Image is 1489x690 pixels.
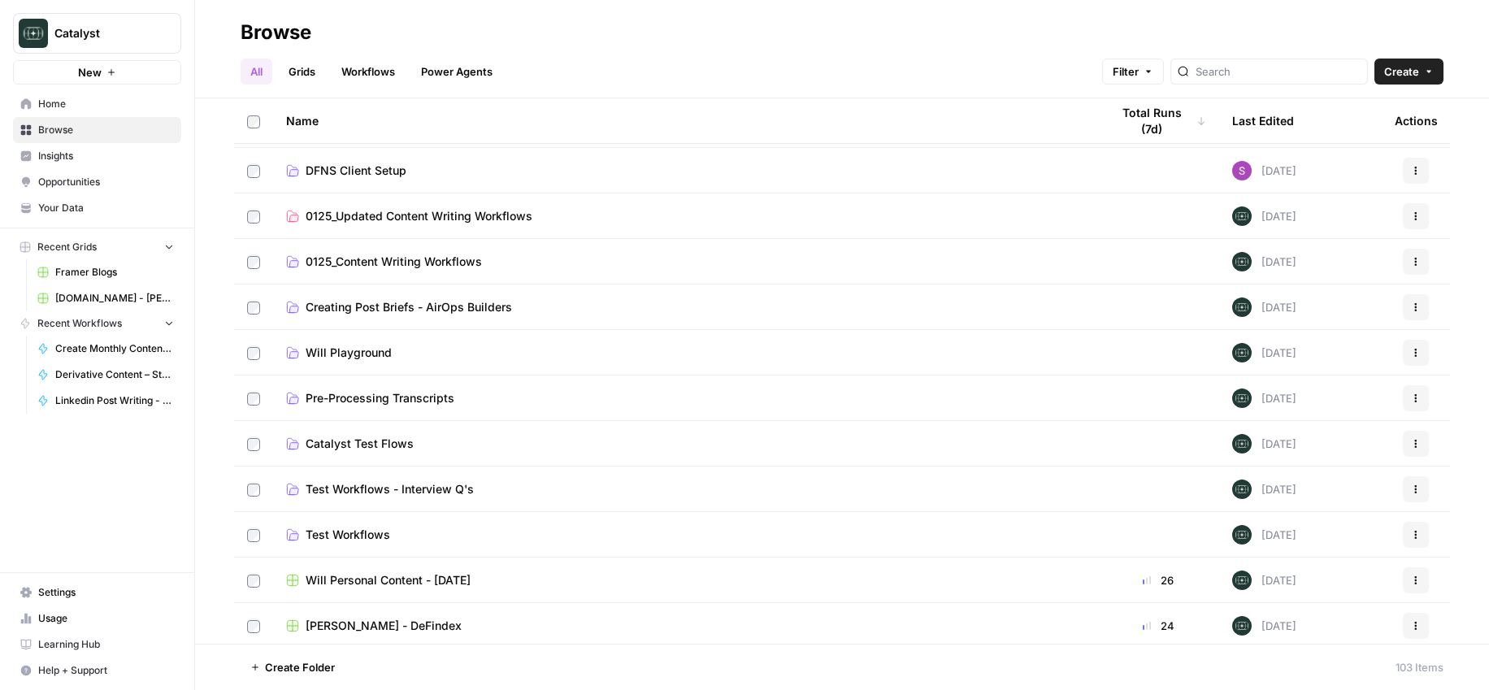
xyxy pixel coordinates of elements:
[286,618,1084,634] a: [PERSON_NAME] - DeFindex
[13,605,181,631] a: Usage
[30,362,181,388] a: Derivative Content – Stabledash
[1232,525,1252,545] img: lkqc6w5wqsmhugm7jkiokl0d6w4g
[1232,343,1252,362] img: lkqc6w5wqsmhugm7jkiokl0d6w4g
[1396,659,1443,675] div: 103 Items
[306,436,414,452] span: Catalyst Test Flows
[306,572,471,588] span: Will Personal Content - [DATE]
[30,336,181,362] a: Create Monthly Content Strategy
[38,663,174,678] span: Help + Support
[37,240,97,254] span: Recent Grids
[306,345,392,361] span: Will Playground
[279,59,325,85] a: Grids
[38,175,174,189] span: Opportunities
[306,299,512,315] span: Creating Post Briefs - AirOps Builders
[241,20,311,46] div: Browse
[306,208,532,224] span: 0125_Updated Content Writing Workflows
[55,265,174,280] span: Framer Blogs
[1232,434,1296,453] div: [DATE]
[1395,98,1438,143] div: Actions
[1232,525,1296,545] div: [DATE]
[286,208,1084,224] a: 0125_Updated Content Writing Workflows
[1232,297,1252,317] img: lkqc6w5wqsmhugm7jkiokl0d6w4g
[306,163,406,179] span: DFNS Client Setup
[13,311,181,336] button: Recent Workflows
[286,163,1084,179] a: DFNS Client Setup
[55,291,174,306] span: [DOMAIN_NAME] - [PERSON_NAME]
[1232,252,1296,271] div: [DATE]
[30,388,181,414] a: Linkedin Post Writing - [DATE]
[55,341,174,356] span: Create Monthly Content Strategy
[286,254,1084,270] a: 0125_Content Writing Workflows
[286,436,1084,452] a: Catalyst Test Flows
[13,657,181,683] button: Help + Support
[54,25,153,41] span: Catalyst
[13,235,181,259] button: Recent Grids
[1110,572,1206,588] div: 26
[1232,388,1252,408] img: lkqc6w5wqsmhugm7jkiokl0d6w4g
[1232,434,1252,453] img: lkqc6w5wqsmhugm7jkiokl0d6w4g
[241,654,345,680] button: Create Folder
[1232,343,1296,362] div: [DATE]
[1232,571,1296,590] div: [DATE]
[1232,480,1252,499] img: lkqc6w5wqsmhugm7jkiokl0d6w4g
[306,390,454,406] span: Pre-Processing Transcripts
[1232,480,1296,499] div: [DATE]
[38,149,174,163] span: Insights
[306,527,390,543] span: Test Workflows
[13,13,181,54] button: Workspace: Catalyst
[38,123,174,137] span: Browse
[1102,59,1164,85] button: Filter
[1232,297,1296,317] div: [DATE]
[13,91,181,117] a: Home
[78,64,102,80] span: New
[1232,388,1296,408] div: [DATE]
[13,579,181,605] a: Settings
[38,201,174,215] span: Your Data
[286,299,1084,315] a: Creating Post Briefs - AirOps Builders
[1232,206,1296,226] div: [DATE]
[1232,616,1296,636] div: [DATE]
[306,254,482,270] span: 0125_Content Writing Workflows
[286,345,1084,361] a: Will Playground
[1232,252,1252,271] img: lkqc6w5wqsmhugm7jkiokl0d6w4g
[55,393,174,408] span: Linkedin Post Writing - [DATE]
[265,659,335,675] span: Create Folder
[306,481,474,497] span: Test Workflows - Interview Q's
[38,97,174,111] span: Home
[286,572,1084,588] a: Will Personal Content - [DATE]
[55,367,174,382] span: Derivative Content – Stabledash
[1232,98,1294,143] div: Last Edited
[38,585,174,600] span: Settings
[1232,206,1252,226] img: lkqc6w5wqsmhugm7jkiokl0d6w4g
[1232,571,1252,590] img: lkqc6w5wqsmhugm7jkiokl0d6w4g
[13,195,181,221] a: Your Data
[1110,618,1206,634] div: 24
[38,611,174,626] span: Usage
[1384,63,1419,80] span: Create
[1110,98,1206,143] div: Total Runs (7d)
[241,59,272,85] a: All
[13,169,181,195] a: Opportunities
[30,259,181,285] a: Framer Blogs
[332,59,405,85] a: Workflows
[1374,59,1443,85] button: Create
[13,117,181,143] a: Browse
[286,527,1084,543] a: Test Workflows
[38,637,174,652] span: Learning Hub
[37,316,122,331] span: Recent Workflows
[30,285,181,311] a: [DOMAIN_NAME] - [PERSON_NAME]
[286,390,1084,406] a: Pre-Processing Transcripts
[306,618,462,634] span: [PERSON_NAME] - DeFindex
[13,631,181,657] a: Learning Hub
[13,143,181,169] a: Insights
[1113,63,1139,80] span: Filter
[13,60,181,85] button: New
[1232,616,1252,636] img: lkqc6w5wqsmhugm7jkiokl0d6w4g
[1232,161,1296,180] div: [DATE]
[286,481,1084,497] a: Test Workflows - Interview Q's
[1232,161,1252,180] img: 8wp957rfk43rnyghm9vn4vie4sl3
[286,98,1084,143] div: Name
[411,59,502,85] a: Power Agents
[1196,63,1361,80] input: Search
[19,19,48,48] img: Catalyst Logo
